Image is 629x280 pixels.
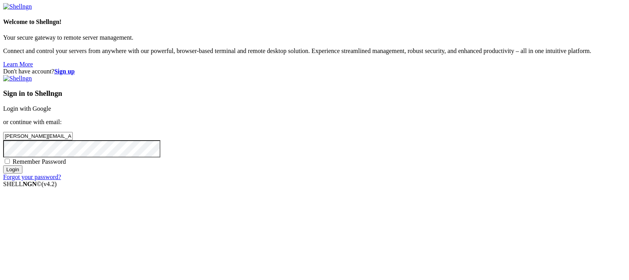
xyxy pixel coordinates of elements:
img: Shellngn [3,3,32,10]
input: Email address [3,132,73,140]
span: SHELL © [3,181,57,187]
p: Connect and control your servers from anywhere with our powerful, browser-based terminal and remo... [3,48,626,55]
h3: Sign in to Shellngn [3,89,626,98]
p: or continue with email: [3,119,626,126]
img: Shellngn [3,75,32,82]
a: Learn More [3,61,33,68]
a: Login with Google [3,105,51,112]
span: 4.2.0 [42,181,57,187]
a: Forgot your password? [3,174,61,180]
div: Don't have account? [3,68,626,75]
a: Sign up [54,68,75,75]
h4: Welcome to Shellngn! [3,18,626,26]
input: Login [3,165,22,174]
input: Remember Password [5,159,10,164]
p: Your secure gateway to remote server management. [3,34,626,41]
span: Remember Password [13,158,66,165]
b: NGN [23,181,37,187]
